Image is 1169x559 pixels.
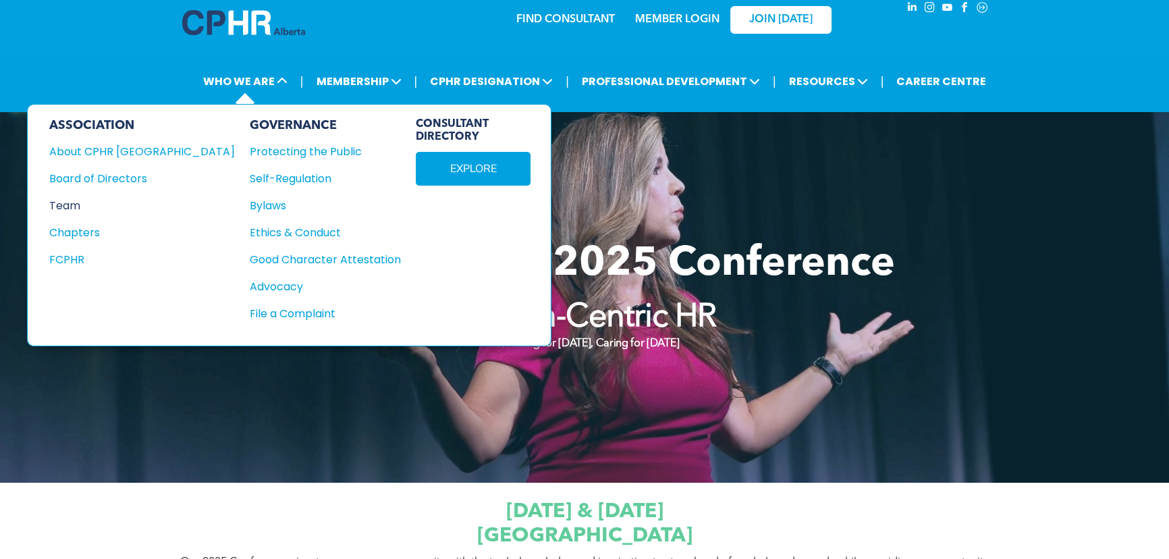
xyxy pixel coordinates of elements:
[49,224,235,241] a: Chapters
[506,502,663,522] span: [DATE] & [DATE]
[250,143,401,160] a: Protecting the Public
[414,68,417,95] li: |
[49,118,235,133] div: ASSOCIATION
[250,143,386,160] div: Protecting the Public
[490,338,679,349] strong: Innovating for [DATE], Caring for [DATE]
[566,68,569,95] li: |
[49,170,217,187] div: Board of Directors
[49,224,217,241] div: Chapters
[250,251,401,268] a: Good Character Attestation
[773,68,776,95] li: |
[250,118,401,133] div: GOVERNANCE
[49,197,217,214] div: Team
[250,224,401,241] a: Ethics & Conduct
[426,69,557,94] span: CPHR DESIGNATION
[300,68,304,95] li: |
[785,69,872,94] span: RESOURCES
[312,69,405,94] span: MEMBERSHIP
[250,197,401,214] a: Bylaws
[49,143,217,160] div: About CPHR [GEOGRAPHIC_DATA]
[275,244,895,285] span: CPHR Alberta 2025 Conference
[250,305,401,322] a: File a Complaint
[453,302,716,334] strong: Human-Centric HR
[635,14,719,25] a: MEMBER LOGIN
[730,6,832,34] a: JOIN [DATE]
[250,170,386,187] div: Self-Regulation
[182,10,305,35] img: A blue and white logo for cp alberta
[881,68,884,95] li: |
[250,278,386,295] div: Advocacy
[49,251,235,268] a: FCPHR
[250,305,386,322] div: File a Complaint
[49,170,235,187] a: Board of Directors
[250,251,386,268] div: Good Character Attestation
[250,170,401,187] a: Self-Regulation
[49,143,235,160] a: About CPHR [GEOGRAPHIC_DATA]
[516,14,615,25] a: FIND CONSULTANT
[892,69,990,94] a: CAREER CENTRE
[49,251,217,268] div: FCPHR
[749,14,813,26] span: JOIN [DATE]
[250,278,401,295] a: Advocacy
[578,69,764,94] span: PROFESSIONAL DEVELOPMENT
[416,152,531,186] a: EXPLORE
[250,197,386,214] div: Bylaws
[49,197,235,214] a: Team
[416,118,531,144] span: CONSULTANT DIRECTORY
[477,526,692,546] span: [GEOGRAPHIC_DATA]
[250,224,386,241] div: Ethics & Conduct
[199,69,292,94] span: WHO WE ARE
